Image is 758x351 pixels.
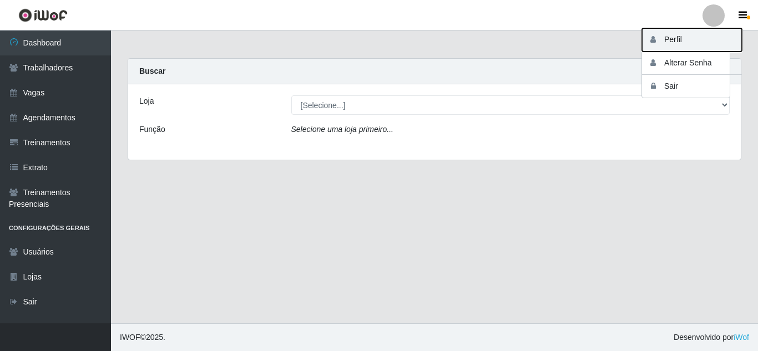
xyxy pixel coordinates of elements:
span: © 2025 . [120,332,165,343]
span: Desenvolvido por [674,332,749,343]
label: Loja [139,95,154,107]
label: Função [139,124,165,135]
i: Selecione uma loja primeiro... [291,125,393,134]
button: Perfil [642,28,742,52]
button: Sair [642,75,742,98]
a: iWof [734,333,749,342]
button: Alterar Senha [642,52,742,75]
strong: Buscar [139,67,165,75]
img: CoreUI Logo [18,8,68,22]
span: IWOF [120,333,140,342]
